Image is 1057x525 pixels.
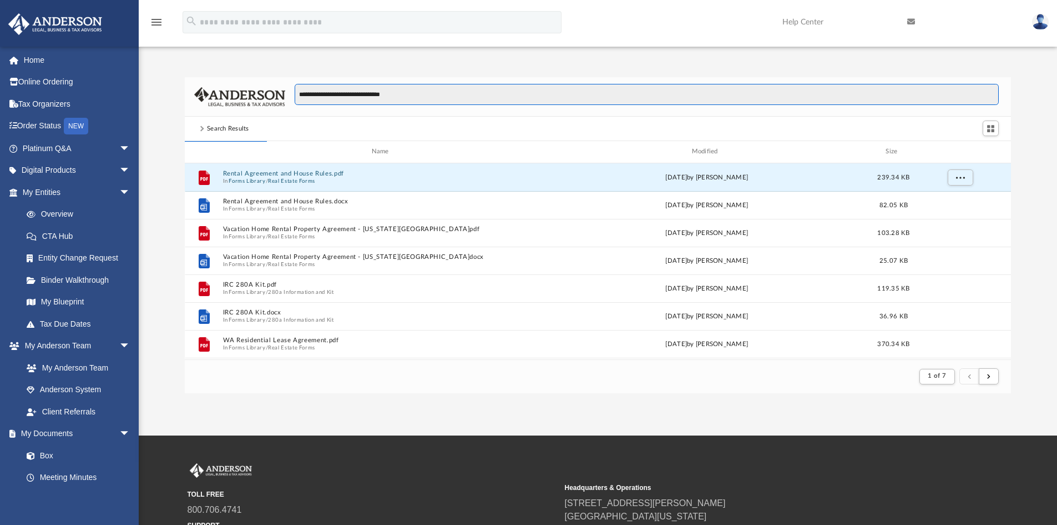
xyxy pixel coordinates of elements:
[188,505,242,514] a: 800.706.4741
[268,177,315,184] button: Real Estate Forms
[547,228,867,238] div: [DATE] by [PERSON_NAME]
[8,115,147,138] a: Order StatusNEW
[222,337,542,344] button: WA Residential Lease Agreement.pdf
[8,93,147,115] a: Tax Organizers
[16,401,141,423] a: Client Referrals
[1032,14,1049,30] img: User Pic
[268,316,334,323] button: 280a Information and Kit
[268,233,315,240] button: Real Estate Forms
[222,170,542,177] button: Rental Agreement and House Rules.pdf
[229,177,265,184] button: Forms Library
[266,344,268,351] span: /
[877,341,909,347] span: 370.34 KB
[266,316,268,323] span: /
[16,444,136,467] a: Box
[16,357,136,379] a: My Anderson Team
[565,512,707,521] a: [GEOGRAPHIC_DATA][US_STATE]
[222,261,542,268] span: In
[268,344,315,351] button: Real Estate Forms
[222,253,542,261] button: Vacation Home Rental Property Agreement - [US_STATE][GEOGRAPHIC_DATA]docx
[16,225,147,247] a: CTA Hub
[8,137,147,159] a: Platinum Q&Aarrow_drop_down
[222,316,542,323] span: In
[222,281,542,288] button: IRC 280A Kit.pdf
[547,200,867,210] div: [DATE] by [PERSON_NAME]
[879,202,908,208] span: 82.05 KB
[229,233,265,240] button: Forms Library
[222,226,542,233] button: Vacation Home Rental Property Agreement - [US_STATE][GEOGRAPHIC_DATA]pdf
[947,169,973,186] button: More options
[188,463,254,478] img: Anderson Advisors Platinum Portal
[119,137,141,160] span: arrow_drop_down
[565,498,726,508] a: [STREET_ADDRESS][PERSON_NAME]
[871,147,916,157] div: Size
[16,203,147,226] a: Overview
[16,269,147,291] a: Binder Walkthrough
[547,256,867,266] div: [DATE] by [PERSON_NAME]
[185,163,1012,359] div: grid
[877,229,909,236] span: 103.28 KB
[268,205,315,212] button: Real Estate Forms
[547,172,867,182] div: [DATE] by [PERSON_NAME]
[16,291,141,313] a: My Blueprint
[547,147,866,157] div: Modified
[266,177,268,184] span: /
[16,313,147,335] a: Tax Due Dates
[547,311,867,321] div: [DATE] by [PERSON_NAME]
[222,147,542,157] div: Name
[16,247,147,269] a: Entity Change Request
[877,174,909,180] span: 239.34 KB
[8,159,147,182] a: Digital Productsarrow_drop_down
[919,369,954,384] button: 1 of 7
[921,147,998,157] div: id
[190,147,218,157] div: id
[5,13,105,35] img: Anderson Advisors Platinum Portal
[222,205,542,212] span: In
[222,288,542,296] span: In
[229,344,265,351] button: Forms Library
[8,335,141,357] a: My Anderson Teamarrow_drop_down
[185,15,198,27] i: search
[188,489,557,499] small: TOLL FREE
[268,261,315,268] button: Real Estate Forms
[150,16,163,29] i: menu
[222,198,542,205] button: Rental Agreement and House Rules.docx
[547,283,867,293] div: [DATE] by [PERSON_NAME]
[16,379,141,401] a: Anderson System
[266,288,268,296] span: /
[229,261,265,268] button: Forms Library
[119,423,141,446] span: arrow_drop_down
[879,313,908,319] span: 36.96 KB
[207,124,249,134] div: Search Results
[928,373,946,379] span: 1 of 7
[222,177,542,184] span: In
[879,257,908,263] span: 25.07 KB
[222,233,542,240] span: In
[266,233,268,240] span: /
[119,159,141,182] span: arrow_drop_down
[268,288,334,296] button: 280a Information and Kit
[295,84,999,105] input: Search files and folders
[8,181,147,203] a: My Entitiesarrow_drop_down
[983,121,999,136] button: Switch to Grid View
[547,339,867,349] div: [DATE] by [PERSON_NAME]
[8,423,141,445] a: My Documentsarrow_drop_down
[266,261,268,268] span: /
[229,316,265,323] button: Forms Library
[8,49,147,71] a: Home
[877,285,909,291] span: 119.35 KB
[119,335,141,358] span: arrow_drop_down
[229,205,265,212] button: Forms Library
[16,467,141,489] a: Meeting Minutes
[150,21,163,29] a: menu
[222,309,542,316] button: IRC 280A Kit.docx
[222,344,542,351] span: In
[119,181,141,204] span: arrow_drop_down
[565,483,934,493] small: Headquarters & Operations
[64,118,88,134] div: NEW
[266,205,268,212] span: /
[8,71,147,93] a: Online Ordering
